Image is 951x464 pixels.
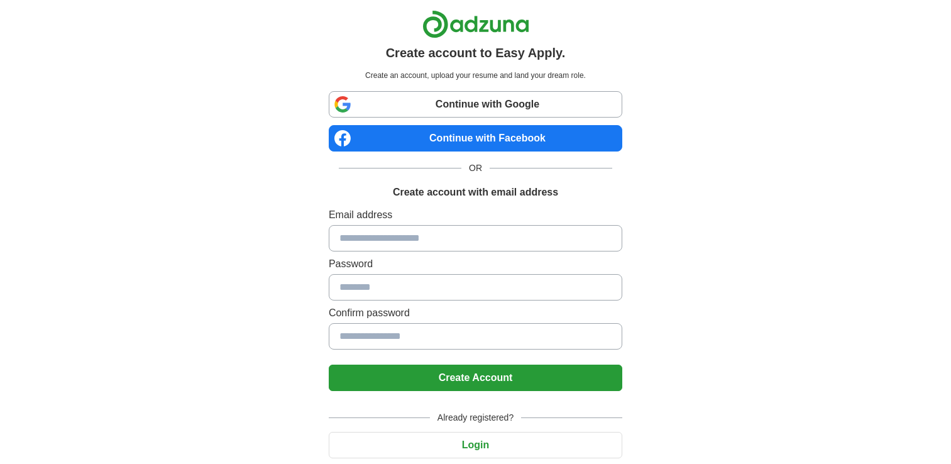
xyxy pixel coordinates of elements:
[393,185,558,200] h1: Create account with email address
[461,162,490,175] span: OR
[329,432,622,458] button: Login
[422,10,529,38] img: Adzuna logo
[329,207,622,223] label: Email address
[329,91,622,118] a: Continue with Google
[329,125,622,152] a: Continue with Facebook
[329,306,622,321] label: Confirm password
[430,411,521,424] span: Already registered?
[331,70,620,81] p: Create an account, upload your resume and land your dream role.
[329,439,622,450] a: Login
[386,43,566,62] h1: Create account to Easy Apply.
[329,257,622,272] label: Password
[329,365,622,391] button: Create Account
